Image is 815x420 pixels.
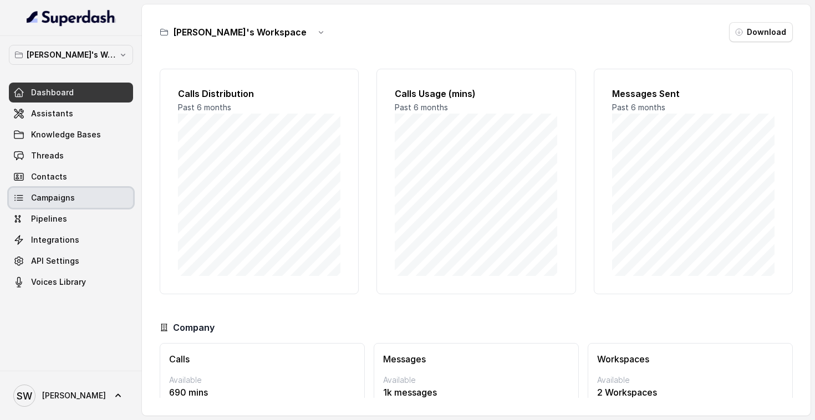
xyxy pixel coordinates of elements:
a: Threads [9,146,133,166]
h3: Calls [169,352,355,366]
a: Knowledge Bases [9,125,133,145]
p: Available [169,375,355,386]
span: Campaigns [31,192,75,203]
p: 690 mins [169,386,355,399]
span: Pipelines [31,213,67,224]
span: Past 6 months [178,103,231,112]
text: SW [17,390,32,402]
a: Integrations [9,230,133,250]
h2: Calls Distribution [178,87,340,100]
p: 2 Workspaces [597,386,783,399]
a: Pipelines [9,209,133,229]
h3: Workspaces [597,352,783,366]
a: Campaigns [9,188,133,208]
span: Assistants [31,108,73,119]
a: Assistants [9,104,133,124]
span: Past 6 months [395,103,448,112]
a: API Settings [9,251,133,271]
span: Dashboard [31,87,74,98]
img: light.svg [27,9,116,27]
span: API Settings [31,255,79,267]
p: 1k messages [383,386,569,399]
span: Past 6 months [612,103,665,112]
span: Threads [31,150,64,161]
span: Voices Library [31,276,86,288]
p: Available [597,375,783,386]
a: [PERSON_NAME] [9,380,133,411]
button: Download [729,22,793,42]
span: Integrations [31,234,79,245]
h3: Company [173,321,215,334]
h3: Messages [383,352,569,366]
p: Available [383,375,569,386]
span: [PERSON_NAME] [42,390,106,401]
h2: Messages Sent [612,87,775,100]
a: Contacts [9,167,133,187]
a: Voices Library [9,272,133,292]
button: [PERSON_NAME]'s Workspace [9,45,133,65]
a: Dashboard [9,83,133,103]
h3: [PERSON_NAME]'s Workspace [173,25,307,39]
span: Knowledge Bases [31,129,101,140]
p: [PERSON_NAME]'s Workspace [27,48,115,62]
h2: Calls Usage (mins) [395,87,557,100]
span: Contacts [31,171,67,182]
